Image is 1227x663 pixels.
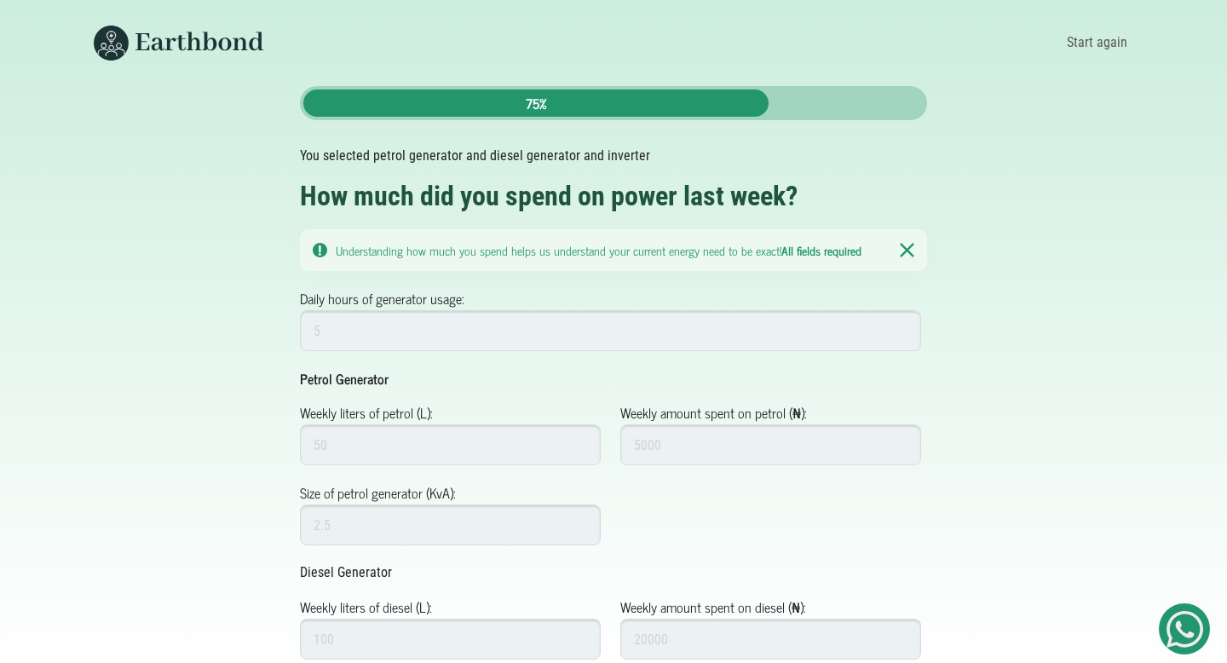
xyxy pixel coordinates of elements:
small: Understanding how much you spend helps us understand your current energy need to be exact! [336,240,861,260]
img: Notication Pane Close Icon [900,242,914,258]
div: 75% [303,89,769,117]
a: Start again [1061,28,1133,57]
img: Get Started On Earthbond Via Whatsapp [1167,611,1203,648]
input: 5 [300,310,921,351]
img: Notication Pane Caution Icon [313,243,327,257]
label: Size of petrol generator (KvA): [300,482,456,503]
label: Weekly liters of diesel (L): [300,597,432,617]
input: 100 [300,619,601,660]
b: Petrol Generator [300,367,389,389]
label: Daily hours of generator usage: [300,288,464,308]
input: 5000 [620,424,921,465]
h2: How much did you spend on power last week? [300,180,927,212]
img: Earthbond's long logo for desktop view [94,26,264,61]
strong: All fields required [781,240,861,260]
input: 20000 [620,619,921,660]
label: Weekly amount spent on diesel (₦): [620,597,806,617]
p: You selected petrol generator and diesel generator and inverter [300,146,927,166]
input: 50 [300,424,601,465]
label: Weekly amount spent on petrol (₦): [620,402,807,423]
p: Diesel Generator [300,562,927,583]
input: 2.5 [300,504,601,545]
label: Weekly liters of petrol (L): [300,402,433,423]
